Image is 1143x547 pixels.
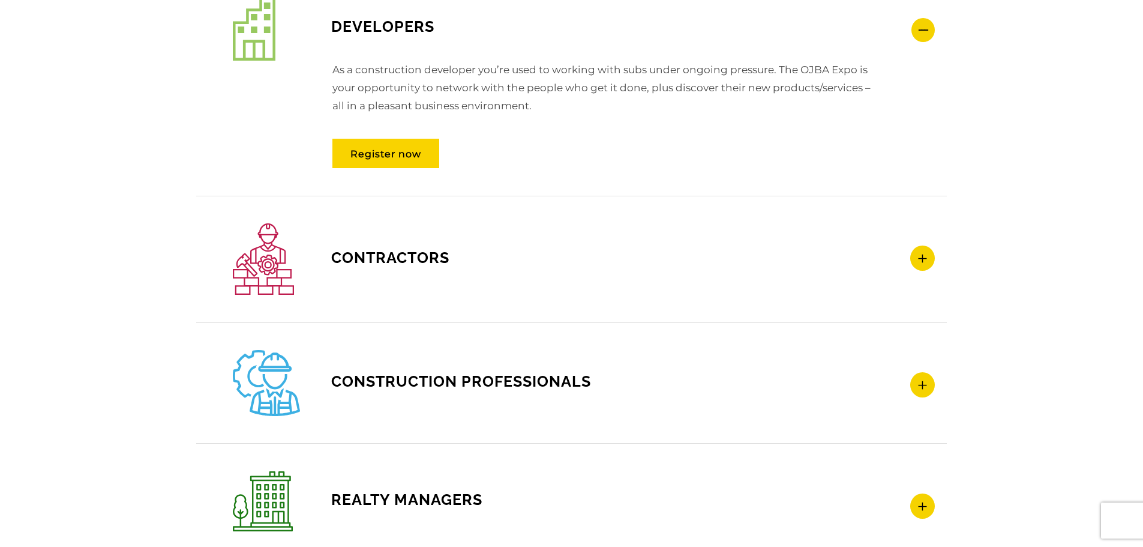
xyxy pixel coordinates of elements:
span: REALTY MANAGERS [233,491,482,509]
span: CONSTRUCTION PROFESSIONALS [233,372,591,390]
p: As a construction developer you’re used to working with subs under ongoing pressure. The OJBA Exp... [289,61,878,127]
img: contractors.svg [233,223,294,295]
img: reality_managers.svg [233,471,293,531]
a: Register now [332,139,439,168]
span: Contractors [233,249,449,267]
span: Developers [233,17,434,35]
img: construction.svg [233,350,300,416]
